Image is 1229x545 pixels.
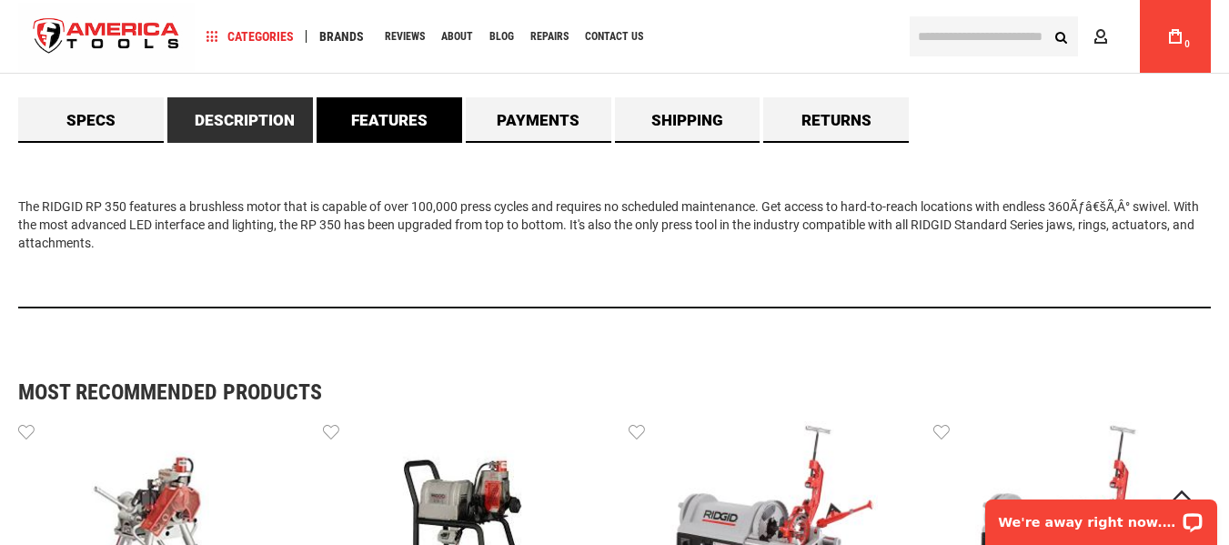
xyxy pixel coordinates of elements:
[18,3,195,71] img: America Tools
[522,25,577,49] a: Repairs
[198,25,302,49] a: Categories
[311,25,372,49] a: Brands
[18,97,164,143] a: Specs
[377,25,433,49] a: Reviews
[18,143,1211,308] div: The RIDGID RP 350 features a brushless motor that is capable of over 100,000 press cycles and req...
[615,97,761,143] a: Shipping
[441,31,473,42] span: About
[1043,19,1078,54] button: Search
[530,31,569,42] span: Repairs
[167,97,313,143] a: Description
[319,30,364,43] span: Brands
[18,381,1147,403] strong: Most Recommended Products
[18,3,195,71] a: store logo
[317,97,462,143] a: Features
[466,97,611,143] a: Payments
[577,25,651,49] a: Contact Us
[481,25,522,49] a: Blog
[489,31,514,42] span: Blog
[763,97,909,143] a: Returns
[207,30,294,43] span: Categories
[385,31,425,42] span: Reviews
[1184,39,1190,49] span: 0
[585,31,643,42] span: Contact Us
[433,25,481,49] a: About
[973,488,1229,545] iframe: LiveChat chat widget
